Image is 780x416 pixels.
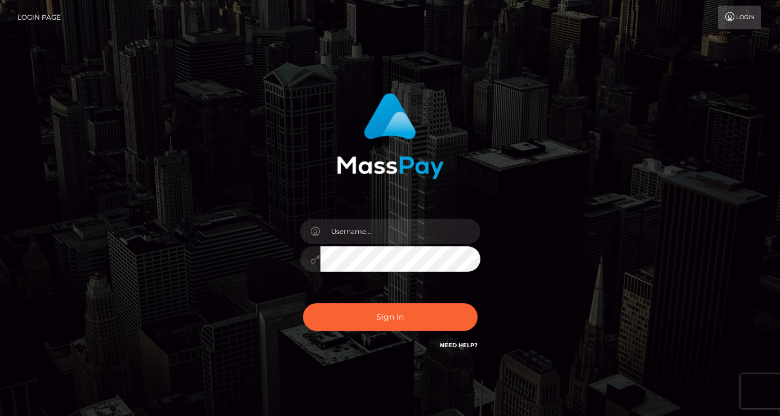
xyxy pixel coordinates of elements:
[303,303,478,331] button: Sign in
[320,219,480,244] input: Username...
[718,6,761,29] a: Login
[337,93,444,179] img: MassPay Login
[17,6,61,29] a: Login Page
[440,342,478,349] a: Need Help?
